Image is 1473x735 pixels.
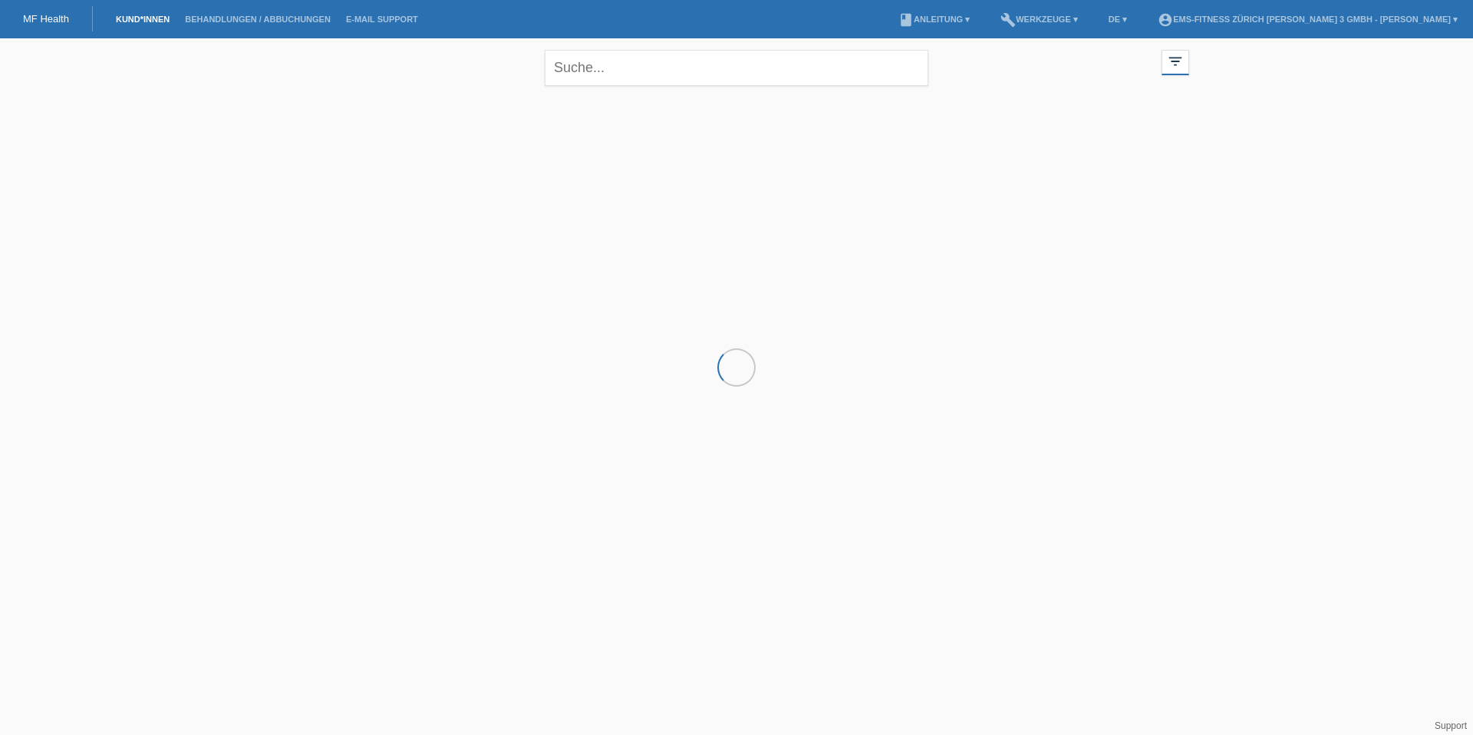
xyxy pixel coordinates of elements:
input: Suche... [545,50,928,86]
a: Behandlungen / Abbuchungen [177,15,338,24]
a: E-Mail Support [338,15,426,24]
a: Support [1435,720,1467,731]
a: bookAnleitung ▾ [891,15,977,24]
a: account_circleEMS-Fitness Zürich [PERSON_NAME] 3 GmbH - [PERSON_NAME] ▾ [1150,15,1465,24]
a: buildWerkzeuge ▾ [993,15,1086,24]
a: MF Health [23,13,69,25]
i: filter_list [1167,53,1184,70]
a: DE ▾ [1101,15,1135,24]
a: Kund*innen [108,15,177,24]
i: account_circle [1158,12,1173,28]
i: book [898,12,914,28]
i: build [1000,12,1016,28]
